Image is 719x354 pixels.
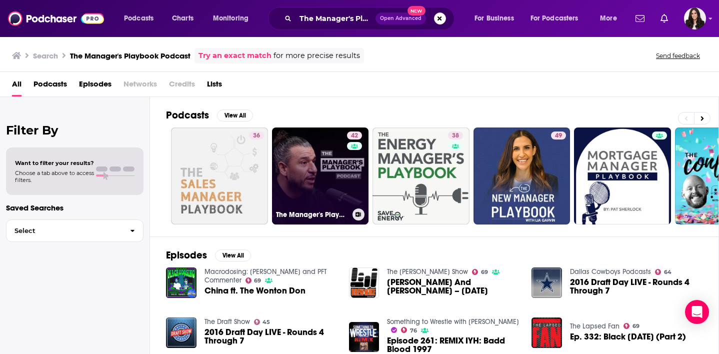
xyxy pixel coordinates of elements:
[684,7,706,29] img: User Profile
[117,10,166,26] button: open menu
[481,270,488,274] span: 69
[33,76,67,96] a: Podcasts
[570,267,651,276] a: Dallas Cowboys Podcasts
[351,131,358,141] span: 42
[254,278,261,283] span: 69
[249,131,264,139] a: 36
[15,159,94,166] span: Want to filter your results?
[473,127,570,224] a: 49
[204,328,337,345] a: 2016 Draft Day LIVE - Rounds 4 Through 7
[6,219,143,242] button: Select
[245,277,261,283] a: 69
[685,300,709,324] div: Open Intercom Messenger
[631,10,648,27] a: Show notifications dropdown
[375,12,426,24] button: Open AdvancedNew
[387,278,519,295] span: [PERSON_NAME] And [PERSON_NAME] – [DATE]
[387,278,519,295] a: Drew And Mike – December 20, 2021
[276,210,348,219] h3: The Manager's Playbook
[166,109,209,121] h2: Podcasts
[165,10,199,26] a: Charts
[123,76,157,96] span: Networks
[253,131,260,141] span: 36
[215,249,251,261] button: View All
[653,51,703,60] button: Send feedback
[410,328,417,333] span: 76
[664,270,671,274] span: 64
[79,76,111,96] a: Episodes
[8,9,104,28] img: Podchaser - Follow, Share and Rate Podcasts
[217,109,253,121] button: View All
[551,131,566,139] a: 49
[166,267,196,298] img: China ft. The Wonton Don
[166,109,253,121] a: PodcastsView All
[474,11,514,25] span: For Business
[295,10,375,26] input: Search podcasts, credits, & more...
[204,267,326,284] a: Macrodosing: Arian Foster and PFT Commenter
[530,11,578,25] span: For Podcasters
[472,269,488,275] a: 69
[6,203,143,212] p: Saved Searches
[254,319,270,325] a: 45
[166,317,196,348] img: 2016 Draft Day LIVE - Rounds 4 Through 7
[387,317,519,326] a: Something to Wrestle with Bruce Prichard
[273,50,360,61] span: for more precise results
[171,127,268,224] a: 36
[380,16,421,21] span: Open Advanced
[277,7,464,30] div: Search podcasts, credits, & more...
[262,320,270,324] span: 45
[600,11,617,25] span: More
[172,11,193,25] span: Charts
[206,10,261,26] button: open menu
[623,323,639,329] a: 69
[531,267,562,298] img: 2016 Draft Day LIVE - Rounds 4 Through 7
[452,131,459,141] span: 38
[6,227,122,234] span: Select
[70,51,190,60] h3: The Manager's Playbook Podcast
[656,10,672,27] a: Show notifications dropdown
[684,7,706,29] button: Show profile menu
[349,267,379,298] img: Drew And Mike – December 20, 2021
[15,169,94,183] span: Choose a tab above to access filters.
[349,322,379,352] img: Episode 261: REMIX IYH: Badd Blood 1997
[166,249,251,261] a: EpisodesView All
[387,336,519,353] a: Episode 261: REMIX IYH: Badd Blood 1997
[555,131,562,141] span: 49
[467,10,526,26] button: open menu
[213,11,248,25] span: Monitoring
[124,11,153,25] span: Podcasts
[6,123,143,137] h2: Filter By
[401,327,417,333] a: 76
[524,10,593,26] button: open menu
[655,269,671,275] a: 64
[12,76,21,96] a: All
[166,249,207,261] h2: Episodes
[207,76,222,96] a: Lists
[169,76,195,96] span: Credits
[570,322,619,330] a: The Lapsed Fan
[372,127,469,224] a: 38
[204,317,250,326] a: The Draft Show
[684,7,706,29] span: Logged in as RebeccaShapiro
[531,317,562,348] img: Ep. 332: Black Saturday (Part 2)
[387,267,468,276] a: The Drew Lane Show
[570,278,702,295] a: 2016 Draft Day LIVE - Rounds 4 Through 7
[204,286,305,295] a: China ft. The Wonton Don
[407,6,425,15] span: New
[570,332,686,341] span: Ep. 332: Black [DATE] (Part 2)
[570,332,686,341] a: Ep. 332: Black Saturday (Part 2)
